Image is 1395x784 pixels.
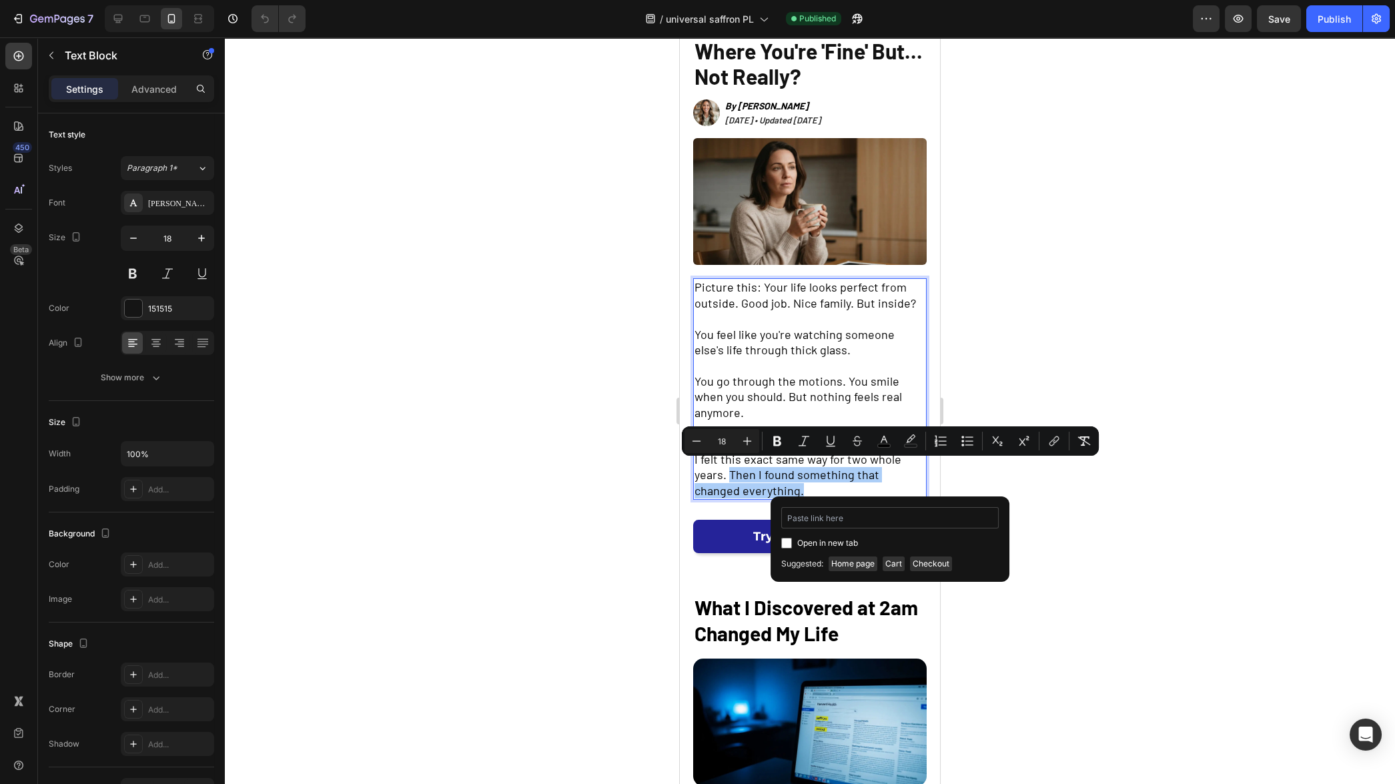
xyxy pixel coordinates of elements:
div: Corner [49,703,75,715]
span: Suggested: [781,556,823,571]
iframe: Design area [680,37,940,784]
div: Beta [10,244,32,255]
div: Size [49,229,84,247]
div: Align [49,334,86,352]
img: gempages_576114690648703826-ff346393-4487-42de-b603-84c5d3141144.png [13,62,40,89]
div: Publish [1318,12,1351,26]
div: Show more [101,371,163,384]
div: Add... [148,594,211,606]
button: Show more [49,366,214,390]
div: Open Intercom Messenger [1350,719,1382,751]
img: gempages_576114690648703826-a0127402-daf5-40cc-bc71-43d28e64fd81.webp [13,101,247,228]
div: Image [49,593,72,605]
div: Shadow [49,738,79,750]
div: Add... [148,559,211,571]
span: Open in new tab [797,535,858,551]
div: Styles [49,162,72,174]
button: 7 [5,5,99,32]
p: Advanced [131,82,177,96]
p: Settings [66,82,103,96]
div: Background [49,525,113,543]
span: / [660,12,663,26]
button: Paragraph 1* [121,156,214,180]
span: Cart [883,556,905,571]
strong: By [PERSON_NAME] [45,63,129,74]
a: Try It Risk-Free [13,482,247,516]
span: universal saffron PL [666,12,754,26]
div: Undo/Redo [252,5,306,32]
p: 7 [87,11,93,27]
span: Paragraph 1* [127,162,177,174]
div: Font [49,197,65,209]
img: gempages_576114690648703826-1ed7d1a8-d164-4c9b-8106-ddb80a9a565f.webp [13,621,247,749]
span: Try It Risk-Free [73,492,169,506]
strong: What I Discovered at 2am Changed My Life [15,558,238,608]
span: You go through the motions. You smile when you should. But nothing feels real anymore. [15,336,222,382]
div: Add... [148,484,211,496]
div: Editor contextual toolbar [682,426,1099,456]
input: Paste link here [781,507,999,528]
div: 450 [13,142,32,153]
div: Add... [148,739,211,751]
span: Home page [829,556,877,571]
div: Padding [49,483,79,495]
button: Publish [1306,5,1362,32]
div: Color [49,558,69,570]
button: Save [1257,5,1301,32]
input: Auto [121,442,213,466]
div: Color [49,302,69,314]
div: Rich Text Editor. Editing area: main [13,241,247,462]
p: Text Block [65,47,178,63]
span: I felt this exact same way for two whole years. Then I found something that changed everything. [15,414,221,460]
div: 151515 [148,303,211,315]
span: You're not alone. And you're not broken. [15,399,223,414]
div: Shape [49,635,91,653]
div: Add... [148,704,211,716]
div: Width [49,448,71,460]
i: [DATE] • Updated [DATE] [45,77,141,88]
div: Border [49,669,75,681]
div: Text style [49,129,85,141]
div: Size [49,414,84,432]
div: [PERSON_NAME] [148,198,211,210]
div: Add... [148,669,211,681]
span: You feel like you're watching someone else's life through thick glass. [15,290,215,320]
span: Picture this: Your life looks perfect from outside. Good job. Nice family. But inside? [15,242,236,272]
span: Published [799,13,836,25]
span: Checkout [910,556,952,571]
span: Save [1268,13,1290,25]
